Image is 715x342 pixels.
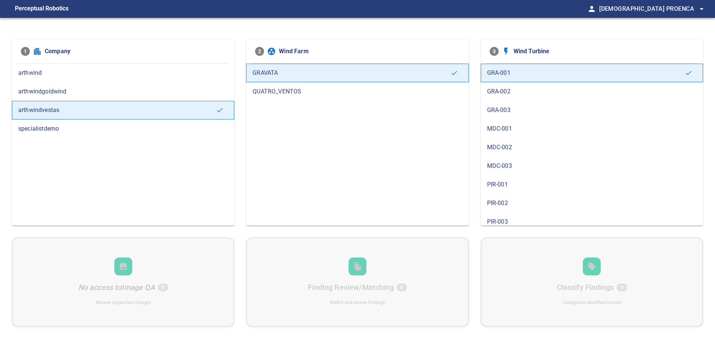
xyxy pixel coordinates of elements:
div: MDC-003 [481,157,703,175]
span: arrow_drop_down [697,4,706,13]
div: GRA-001 [481,64,703,82]
div: arthwindgoldwind [12,82,234,101]
span: [DEMOGRAPHIC_DATA] Proenca [599,4,706,14]
span: Wind Turbine [514,47,694,56]
div: arthwindvestas [12,101,234,119]
span: GRAVATA [252,68,450,77]
div: MDC-002 [481,138,703,157]
span: GRA-001 [487,68,685,77]
span: MDC-002 [487,143,697,152]
div: PIR-002 [481,194,703,212]
span: 3 [490,47,499,56]
span: Company [45,47,225,56]
div: QUATRO_VENTOS [246,82,468,101]
span: PIR-001 [487,180,697,189]
div: PIR-001 [481,175,703,194]
div: arthwind [12,64,234,82]
span: QUATRO_VENTOS [252,87,462,96]
span: GRA-003 [487,106,697,115]
span: GRA-002 [487,87,697,96]
span: 1 [21,47,30,56]
span: MDC-001 [487,124,697,133]
div: GRA-002 [481,82,703,101]
span: PIR-003 [487,217,697,226]
div: specialistdemo [12,119,234,138]
div: GRAVATA [246,64,468,82]
figcaption: Perceptual Robotics [15,3,69,15]
div: MDC-001 [481,119,703,138]
div: GRA-003 [481,101,703,119]
span: person [587,4,596,13]
div: PIR-003 [481,212,703,231]
span: PIR-002 [487,199,697,208]
button: [DEMOGRAPHIC_DATA] Proenca [596,1,706,16]
span: Wind Farm [279,47,460,56]
span: 2 [255,47,264,56]
span: arthwind [18,68,228,77]
span: arthwindvestas [18,106,216,115]
span: arthwindgoldwind [18,87,228,96]
span: specialistdemo [18,124,228,133]
span: MDC-003 [487,162,697,170]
